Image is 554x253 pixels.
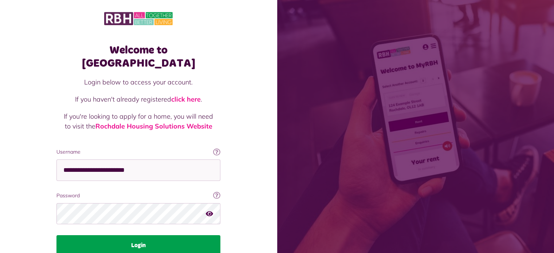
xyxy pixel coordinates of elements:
label: Password [56,192,220,199]
h1: Welcome to [GEOGRAPHIC_DATA] [56,44,220,70]
a: click here [171,95,201,103]
label: Username [56,148,220,156]
img: MyRBH [104,11,173,26]
p: If you haven't already registered . [64,94,213,104]
p: Login below to access your account. [64,77,213,87]
p: If you're looking to apply for a home, you will need to visit the [64,111,213,131]
a: Rochdale Housing Solutions Website [95,122,212,130]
